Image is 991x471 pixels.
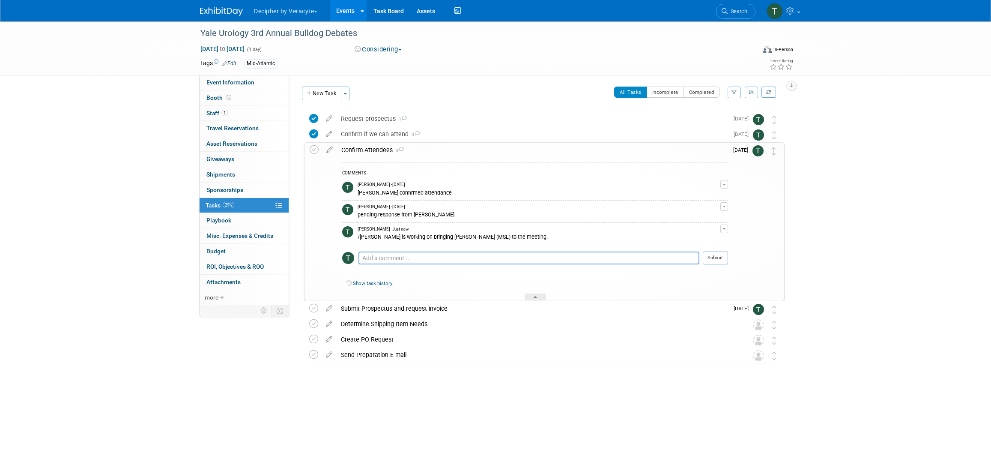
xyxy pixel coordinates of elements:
a: Booth [200,90,289,105]
a: Search [716,4,755,19]
img: Tony Alvarado [753,304,764,315]
button: Submit [703,252,728,264]
a: more [200,290,289,305]
img: Tony Alvarado [753,114,764,125]
span: (1 day) [246,47,262,52]
img: Tony Alvarado [767,3,783,19]
button: All Tasks [614,87,647,98]
a: Event Information [200,75,289,90]
div: Send Preparation E-mail [337,348,736,362]
span: more [205,294,218,301]
div: pending response from [PERSON_NAME] [358,210,720,218]
a: edit [322,320,337,328]
span: 3 [409,132,420,138]
div: COMMENTS [342,169,728,178]
div: [PERSON_NAME] confirmed attendance [358,188,720,196]
span: Booth not reserved yet [225,94,233,101]
a: ROI, Objectives & ROO [200,259,289,274]
a: Shipments [200,167,289,182]
img: Tony Alvarado [342,226,353,237]
span: Sponsorships [206,186,243,193]
a: edit [322,130,337,138]
span: [PERSON_NAME] - Just now [358,226,409,232]
a: edit [322,115,337,123]
div: Confirm Attendees [337,143,728,157]
div: /[PERSON_NAME] is working on bringing [PERSON_NAME] (MSL) to the meeting. [358,232,720,240]
a: Attachments [200,275,289,290]
span: [DATE] [734,131,753,137]
a: Edit [222,60,236,66]
span: [DATE] [DATE] [200,45,245,53]
span: Tasks [206,202,234,209]
img: Tony Alvarado [342,252,354,264]
a: Asset Reservations [200,136,289,151]
span: 3 [393,148,404,153]
div: Mid-Atlantic [244,59,278,68]
i: Move task [772,352,776,360]
div: Determine Shipping Item Needs [337,317,736,331]
a: Show task history [353,280,392,286]
img: Tony Alvarado [752,145,764,156]
a: edit [322,336,337,343]
div: Event Format [705,45,793,57]
a: Budget [200,244,289,259]
button: New Task [302,87,341,100]
span: Asset Reservations [206,140,257,147]
i: Move task [772,116,776,124]
span: [DATE] [734,116,753,122]
div: Confirm if we can attend [337,127,728,141]
a: edit [322,351,337,359]
td: Personalize Event Tab Strip [257,305,272,316]
div: Yale Urology 3rd Annual Bulldog Debates [197,26,743,41]
a: Giveaways [200,152,289,167]
span: ROI, Objectives & ROO [206,263,264,270]
span: Budget [206,248,226,255]
i: Move task [772,336,776,345]
img: Tony Alvarado [342,204,353,215]
div: Create PO Request [337,332,736,347]
button: Considering [352,45,405,54]
button: Completed [684,87,720,98]
img: ExhibitDay [200,7,243,16]
img: Tony Alvarado [753,129,764,141]
img: Unassigned [753,350,764,361]
a: edit [322,305,337,312]
a: Misc. Expenses & Credits [200,228,289,243]
span: [PERSON_NAME] - [DATE] [358,204,405,210]
span: 1 [396,117,407,122]
a: Travel Reservations [200,121,289,136]
div: Submit Prospectus and request invoice [337,301,728,316]
img: Tony Alvarado [342,182,353,193]
i: Move task [772,131,776,139]
a: edit [322,146,337,154]
i: Move task [772,147,776,155]
span: Attachments [206,279,241,285]
span: Misc. Expenses & Credits [206,232,273,239]
td: Tags [200,59,236,69]
span: [DATE] [733,147,752,153]
a: Playbook [200,213,289,228]
div: In-Person [773,46,793,53]
span: 1 [221,110,228,116]
img: Unassigned [753,335,764,346]
span: Playbook [206,217,231,224]
span: Travel Reservations [206,125,259,132]
a: Tasks29% [200,198,289,213]
img: Unassigned [753,319,764,330]
button: Incomplete [647,87,684,98]
span: Event Information [206,79,254,86]
td: Toggle Event Tabs [272,305,289,316]
span: [PERSON_NAME] - [DATE] [358,182,405,188]
span: [DATE] [734,306,753,312]
a: Sponsorships [200,183,289,198]
span: 29% [223,202,234,208]
a: Refresh [761,87,776,98]
a: Staff1 [200,106,289,121]
i: Move task [772,306,776,314]
div: Event Rating [770,59,793,63]
span: Shipments [206,171,235,178]
span: Staff [206,110,228,117]
img: Format-Inperson.png [763,46,772,53]
span: to [218,45,227,52]
i: Move task [772,321,776,329]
